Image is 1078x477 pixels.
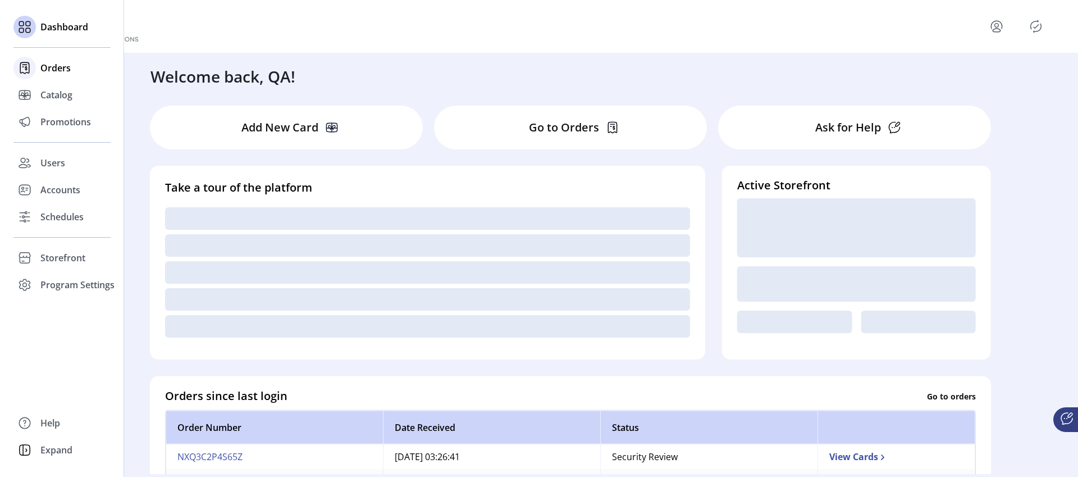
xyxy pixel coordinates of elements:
p: Go to orders [927,390,976,402]
span: Storefront [40,251,85,265]
span: Catalog [40,88,72,102]
th: Status [600,411,817,444]
span: Orders [40,61,71,75]
span: Schedules [40,210,84,224]
td: [DATE] 03:26:41 [383,444,600,469]
button: menu [988,17,1006,35]
p: Go to Orders [529,119,599,136]
th: Date Received [383,411,600,444]
th: Order Number [166,411,383,444]
span: Promotions [40,115,91,129]
p: Add New Card [241,119,318,136]
span: Users [40,156,65,170]
td: NXQ3C2P4S65Z [166,444,383,469]
span: Help [40,416,60,430]
span: Program Settings [40,278,115,292]
td: Security Review [600,444,817,469]
p: Ask for Help [815,119,881,136]
span: Accounts [40,183,80,197]
td: View Cards [817,444,975,469]
h4: Orders since last login [165,388,287,405]
h4: Take a tour of the platform [165,179,690,196]
span: Dashboard [40,20,88,34]
h4: Active Storefront [737,177,976,194]
h3: Welcome back, QA! [150,65,295,88]
button: Publisher Panel [1027,17,1045,35]
span: Expand [40,443,72,457]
